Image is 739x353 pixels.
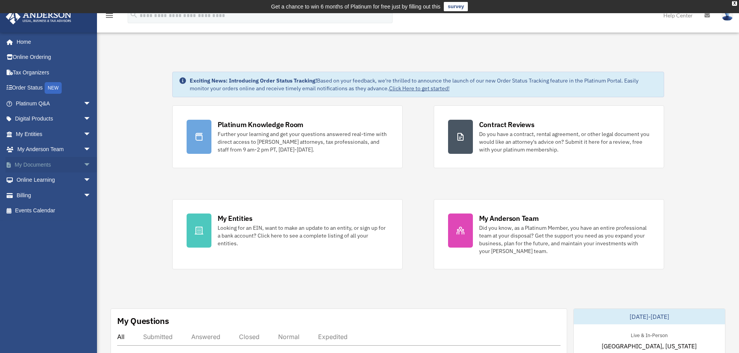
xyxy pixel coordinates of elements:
[444,2,468,11] a: survey
[5,172,103,188] a: Online Learningarrow_drop_down
[45,82,62,94] div: NEW
[5,65,103,80] a: Tax Organizers
[5,96,103,111] a: Platinum Q&Aarrow_drop_down
[83,188,99,203] span: arrow_drop_down
[271,2,441,11] div: Get a chance to win 6 months of Platinum for free just by filling out this
[218,130,388,153] div: Further your learning and get your questions answered real-time with direct access to [PERSON_NAM...
[389,85,450,92] a: Click Here to get started!
[5,126,103,142] a: My Entitiesarrow_drop_down
[218,214,253,223] div: My Entities
[479,214,539,223] div: My Anderson Team
[602,341,697,351] span: [GEOGRAPHIC_DATA], [US_STATE]
[218,224,388,247] div: Looking for an EIN, want to make an update to an entity, or sign up for a bank account? Click her...
[479,130,650,153] div: Do you have a contract, rental agreement, or other legal document you would like an attorney's ad...
[191,333,220,341] div: Answered
[5,80,103,96] a: Order StatusNEW
[3,9,74,24] img: Anderson Advisors Platinum Portal
[5,203,103,219] a: Events Calendar
[239,333,260,341] div: Closed
[318,333,348,341] div: Expedited
[83,111,99,127] span: arrow_drop_down
[625,331,674,339] div: Live & In-Person
[5,34,99,50] a: Home
[722,10,733,21] img: User Pic
[83,142,99,158] span: arrow_drop_down
[5,188,103,203] a: Billingarrow_drop_down
[479,224,650,255] div: Did you know, as a Platinum Member, you have an entire professional team at your disposal? Get th...
[732,1,737,6] div: close
[574,309,725,324] div: [DATE]-[DATE]
[5,157,103,172] a: My Documentsarrow_drop_down
[83,126,99,142] span: arrow_drop_down
[83,157,99,173] span: arrow_drop_down
[5,142,103,157] a: My Anderson Teamarrow_drop_down
[105,11,114,20] i: menu
[278,333,299,341] div: Normal
[83,172,99,188] span: arrow_drop_down
[5,50,103,65] a: Online Ordering
[117,315,169,327] div: My Questions
[143,333,173,341] div: Submitted
[434,199,664,269] a: My Anderson Team Did you know, as a Platinum Member, you have an entire professional team at your...
[190,77,317,84] strong: Exciting News: Introducing Order Status Tracking!
[172,105,403,168] a: Platinum Knowledge Room Further your learning and get your questions answered real-time with dire...
[172,199,403,269] a: My Entities Looking for an EIN, want to make an update to an entity, or sign up for a bank accoun...
[105,14,114,20] a: menu
[434,105,664,168] a: Contract Reviews Do you have a contract, rental agreement, or other legal document you would like...
[117,333,125,341] div: All
[218,120,304,129] div: Platinum Knowledge Room
[5,111,103,127] a: Digital Productsarrow_drop_down
[83,96,99,112] span: arrow_drop_down
[190,77,658,92] div: Based on your feedback, we're thrilled to announce the launch of our new Order Status Tracking fe...
[130,10,138,19] i: search
[479,120,535,129] div: Contract Reviews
